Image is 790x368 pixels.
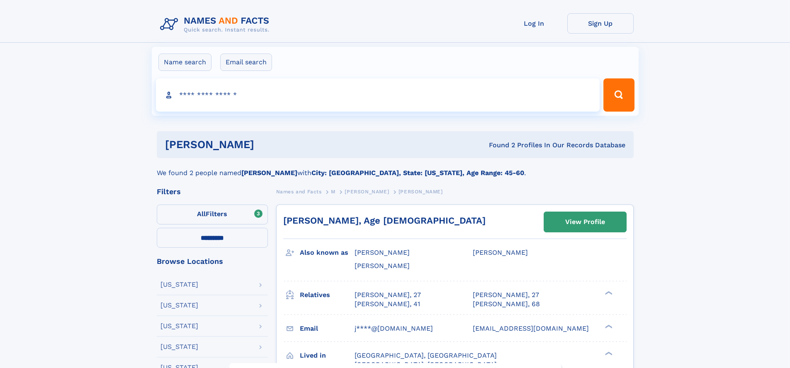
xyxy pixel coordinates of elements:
a: [PERSON_NAME], 27 [473,290,539,300]
span: [PERSON_NAME] [355,249,410,256]
div: ❯ [603,290,613,295]
button: Search Button [603,78,634,112]
a: View Profile [544,212,626,232]
span: [PERSON_NAME] [345,189,389,195]
div: Filters [157,188,268,195]
a: [PERSON_NAME], 41 [355,300,420,309]
span: [PERSON_NAME] [399,189,443,195]
div: We found 2 people named with . [157,158,634,178]
input: search input [156,78,600,112]
a: Log In [501,13,567,34]
span: [EMAIL_ADDRESS][DOMAIN_NAME] [473,324,589,332]
span: [PERSON_NAME] [355,262,410,270]
h3: Relatives [300,288,355,302]
div: Browse Locations [157,258,268,265]
h3: Lived in [300,349,355,363]
label: Filters [157,205,268,224]
a: [PERSON_NAME] [345,186,389,197]
div: [US_STATE] [160,281,198,288]
label: Name search [158,54,211,71]
label: Email search [220,54,272,71]
span: [GEOGRAPHIC_DATA], [GEOGRAPHIC_DATA] [355,351,497,359]
div: View Profile [565,212,605,232]
a: Sign Up [567,13,634,34]
div: ❯ [603,351,613,356]
b: [PERSON_NAME] [241,169,297,177]
a: [PERSON_NAME], 27 [355,290,421,300]
div: [US_STATE] [160,302,198,309]
a: [PERSON_NAME], 68 [473,300,540,309]
h1: [PERSON_NAME] [165,139,372,150]
h3: Email [300,322,355,336]
span: [PERSON_NAME] [473,249,528,256]
a: Names and Facts [276,186,322,197]
a: M [331,186,335,197]
a: [PERSON_NAME], Age [DEMOGRAPHIC_DATA] [283,215,486,226]
div: [US_STATE] [160,344,198,350]
div: [US_STATE] [160,323,198,329]
h3: Also known as [300,246,355,260]
span: All [197,210,206,218]
span: M [331,189,335,195]
div: ❯ [603,324,613,329]
div: Found 2 Profiles In Our Records Database [372,141,625,150]
b: City: [GEOGRAPHIC_DATA], State: [US_STATE], Age Range: 45-60 [311,169,524,177]
img: Logo Names and Facts [157,13,276,36]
